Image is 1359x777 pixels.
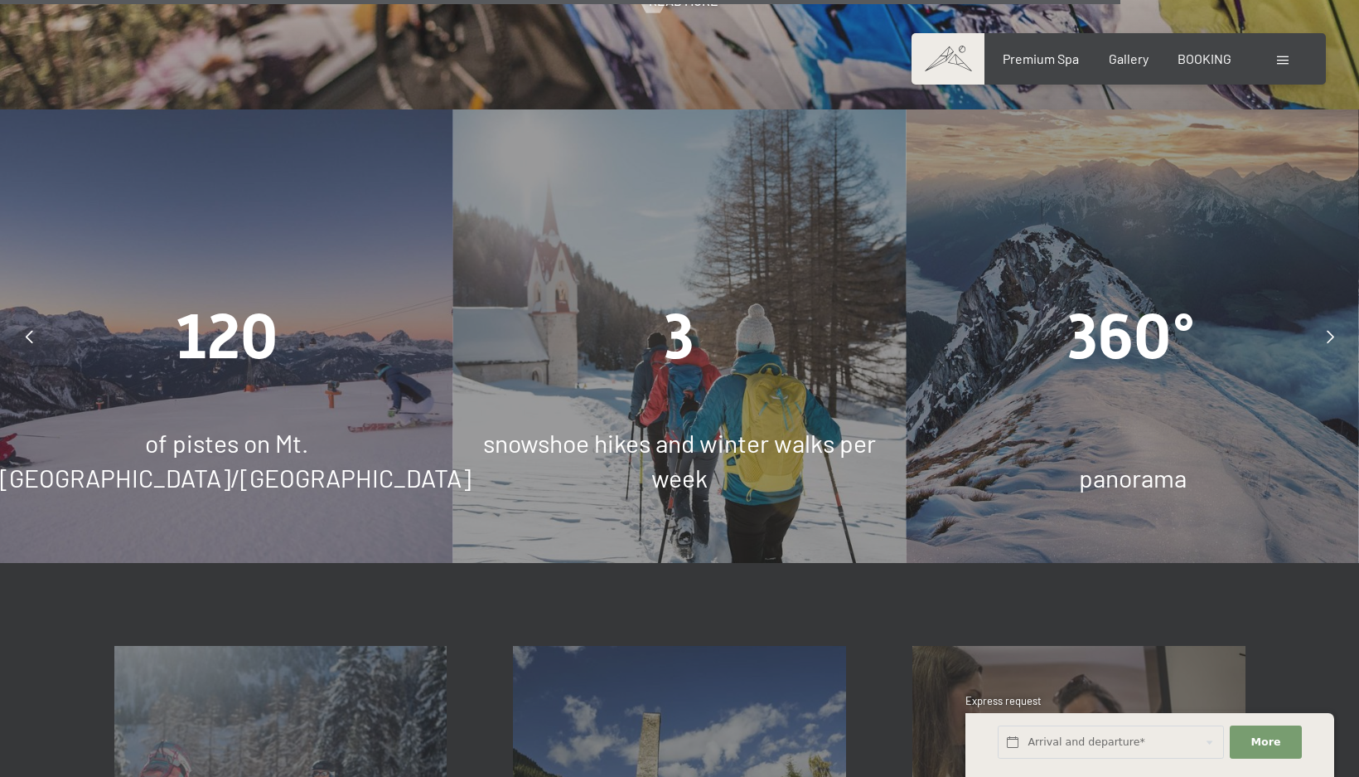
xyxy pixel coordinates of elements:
span: 360° [1068,299,1197,372]
span: panorama [1079,463,1187,493]
span: 3 [665,299,694,372]
span: 120 [176,299,278,372]
a: BOOKING [1178,51,1231,66]
button: More [1230,726,1301,760]
span: More [1251,735,1281,750]
span: Express request [965,694,1042,707]
a: Premium Spa [1003,51,1079,66]
a: Gallery [1109,51,1149,66]
span: snowshoe hikes and winter walks per week [483,428,876,493]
